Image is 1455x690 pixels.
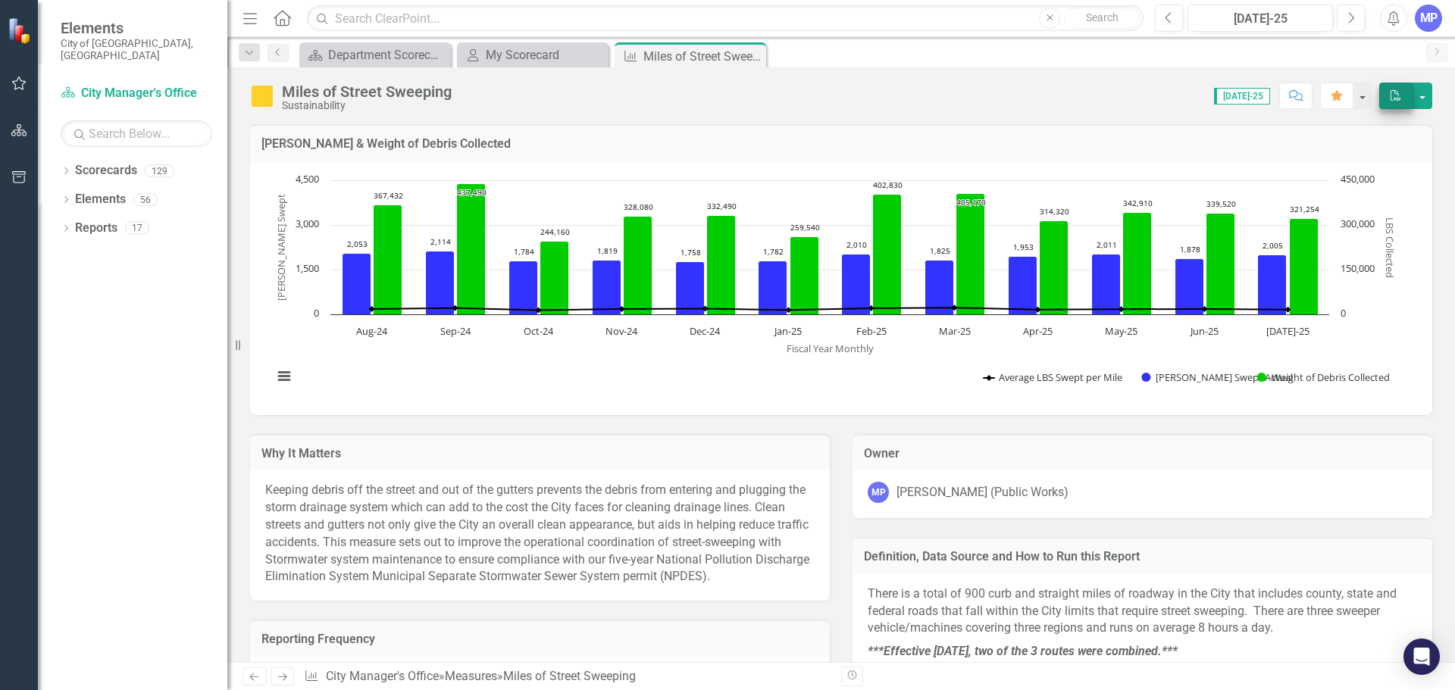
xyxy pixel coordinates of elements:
path: Mar-25, 405,170. Weight of Debris Collected. [956,193,985,314]
path: May-25, 2,011. Miles Swept Actual. [1092,254,1121,314]
path: Jul-25, 160.22643392. Average LBS Swept per Mile. [1285,306,1291,312]
text: 2,053 [347,239,368,249]
h3: Definition, Data Source and How to Run this Report [864,550,1421,564]
path: Jul-25, 321,254. Weight of Debris Collected. [1290,218,1319,314]
path: May-25, 342,910. Weight of Debris Collected. [1123,212,1152,314]
path: Apr-25, 314,320. Weight of Debris Collected. [1040,220,1069,314]
text: 1,825 [930,245,950,256]
text: Sep-24 [440,324,471,338]
div: Miles of Street Sweeping [503,669,636,683]
span: Elements [61,19,212,37]
path: Aug-24, 178.97320994. Average LBS Swept per Mile. [369,306,375,312]
text: [PERSON_NAME] Swept [274,194,288,301]
text: 244,160 [540,226,570,237]
path: Aug-24, 2,053. Miles Swept Actual. [343,253,371,314]
div: [DATE]-25 [1193,10,1328,28]
text: 1,819 [597,245,618,256]
path: May-25, 170.51715564. Average LBS Swept per Mile. [1119,306,1125,312]
path: Dec-24, 189.12969283. Average LBS Swept per Mile. [702,305,709,311]
text: 1,953 [1013,242,1034,252]
div: Miles of Street Sweeping [282,83,452,100]
svg: Interactive chart [265,173,1406,400]
text: 1,500 [296,261,319,275]
h3: Reporting Frequency [261,632,818,646]
span: Search [1086,11,1119,23]
text: 321,254 [1290,204,1319,214]
text: 1,878 [1180,244,1200,254]
path: Feb-25, 2,010. Miles Swept Actual. [842,254,871,314]
a: Elements [75,191,126,208]
g: Miles Swept Actual, series 2 of 3. Bar series with 12 bars. Y axis, Miles Swept. [343,251,1287,314]
text: 437,490 [457,187,487,198]
h3: [PERSON_NAME] & Weight of Debris Collected [261,137,1421,151]
button: Show Average LBS Swept per Mile [984,370,1124,384]
text: Jun-25 [1189,324,1219,338]
img: ClearPoint Strategy [8,17,34,44]
path: Jun-25, 339,520. Weight of Debris Collected. [1206,213,1235,314]
div: MP [868,482,889,503]
text: May-25 [1105,324,1137,338]
text: 328,080 [624,201,653,212]
path: Feb-25, 200.41293532. Average LBS Swept per Mile. [868,305,875,311]
text: 339,520 [1206,198,1236,209]
path: Oct-24, 1,784. Miles Swept Actual. [509,261,538,314]
span: [DATE]-25 [1214,88,1270,105]
text: 1,782 [763,246,784,257]
button: Show Miles Swept Actual [1141,370,1240,384]
path: Dec-24, 1,758. Miles Swept Actual. [676,261,705,314]
small: City of [GEOGRAPHIC_DATA], [GEOGRAPHIC_DATA] [61,37,212,62]
path: Sep-24, 2,114. Miles Swept Actual. [426,251,455,314]
text: 1,758 [681,247,701,258]
path: Jul-25, 2,005. Miles Swept Actual. [1258,254,1287,314]
div: MP [1415,5,1442,32]
text: 2,010 [846,239,867,250]
text: Jan-25 [773,324,802,338]
a: Department Scorecard [303,45,447,64]
g: Weight of Debris Collected, series 3 of 3. Bar series with 12 bars. Y axis, LBS Collected. [374,183,1319,314]
div: Miles of Street Sweeping [643,47,762,66]
div: 129 [145,164,174,177]
text: 259,540 [790,222,820,233]
path: Nov-24, 180.36283672. Average LBS Swept per Mile. [619,305,625,311]
div: Sustainability [282,100,452,111]
input: Search Below... [61,120,212,147]
a: Reports [75,220,117,237]
text: 300,000 [1341,217,1375,230]
a: City Manager's Office [61,85,212,102]
text: 2,011 [1097,239,1117,250]
path: Sep-24, 437,490. Weight of Debris Collected. [457,183,486,314]
path: Nov-24, 328,080. Weight of Debris Collected. [624,216,652,314]
path: Feb-25, 402,830. Weight of Debris Collected. [873,194,902,314]
path: Aug-24, 367,432. Weight of Debris Collected. [374,205,402,314]
text: 1,784 [514,246,534,257]
p: There is a total of 900 curb and straight miles of roadway in the City that includes county, stat... [868,585,1417,641]
path: Jan-25, 259,540. Weight of Debris Collected. [790,236,819,314]
text: 342,910 [1123,198,1153,208]
text: Fiscal Year Monthly [787,342,874,355]
text: Mar-25 [939,324,971,338]
text: 0 [314,306,319,320]
div: » » [304,668,830,685]
path: Oct-24, 244,160. Weight of Debris Collected. [540,241,569,314]
text: 2,114 [430,236,451,247]
h3: Owner [864,447,1421,461]
a: My Scorecard [461,45,605,64]
h3: Why It Matters [261,447,818,461]
text: 4,500 [296,172,319,186]
span: Keeping debris off the street and out of the gutters prevents the debris from entering and pluggi... [265,482,809,583]
text: 3,000 [296,217,319,230]
path: Jun-25, 180.78807242. Average LBS Swept per Mile. [1202,305,1208,311]
text: Aug-24 [356,324,388,338]
path: Nov-24, 1,819. Miles Swept Actual. [593,260,621,314]
input: Search ClearPoint... [307,5,1144,32]
path: Apr-25, 1,953. Miles Swept Actual. [1009,256,1037,314]
path: Mar-25, 222.0109589. Average LBS Swept per Mile. [952,304,958,311]
img: Monitoring Progress [250,84,274,108]
div: Chart. Highcharts interactive chart. [265,173,1417,400]
path: Apr-25, 160.9421403. Average LBS Swept per Mile. [1035,306,1041,312]
path: Jan-25, 1,782. Miles Swept Actual. [759,261,787,314]
div: Department Scorecard [328,45,447,64]
text: 0 [1341,306,1346,320]
a: Measures [445,669,497,683]
text: 367,432 [374,190,403,201]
